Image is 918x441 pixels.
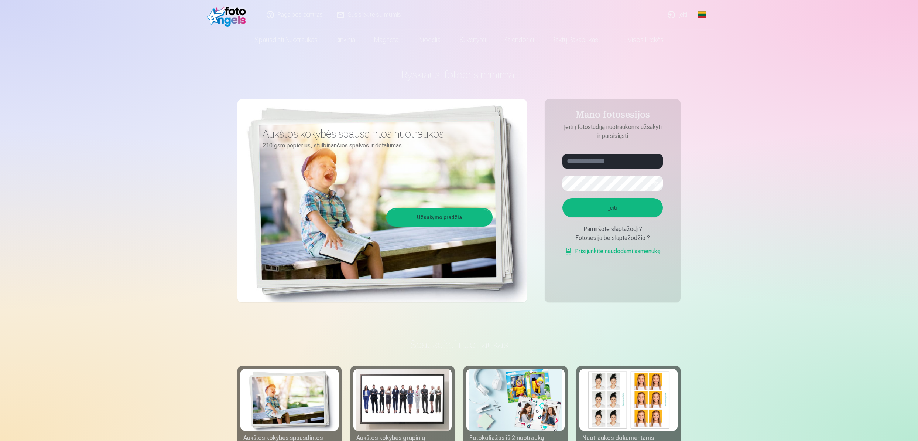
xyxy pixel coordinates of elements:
[562,225,663,234] div: Pamiršote slaptažodį ?
[243,338,675,351] h3: Spausdinti nuotraukas
[582,369,675,431] img: Nuotraukos dokumentams
[607,30,672,50] a: Visos prekės
[326,30,365,50] a: Rinkiniai
[246,30,326,50] a: Spausdinti nuotraukas
[263,127,487,140] h3: Aukštos kokybės spausdintos nuotraukos
[263,140,487,151] p: 210 gsm popierius, stulbinančios spalvos ir detalumas
[562,234,663,242] div: Fotosesija be slaptažodžio ?
[365,30,408,50] a: Magnetai
[495,30,543,50] a: Kalendoriai
[562,198,663,217] button: Įeiti
[451,30,495,50] a: Suvenyrai
[237,68,681,81] h1: Ryškiausi fotoprisiminimai
[555,123,670,140] p: Įeiti į fotostudiją nuotraukoms užsakyti ir parsisiųsti
[565,247,661,256] a: Prisijunkite naudodami asmenukę
[469,369,562,431] img: Fotokoliažas iš 2 nuotraukų
[207,3,250,27] img: /fa2
[356,369,449,431] img: Aukštos kokybės grupinių nuotraukų spauda
[408,30,451,50] a: Puodeliai
[555,109,670,123] h4: Mano fotosesijos
[387,209,491,225] a: Užsakymo pradžia
[243,369,336,431] img: Aukštos kokybės spausdintos nuotraukos
[543,30,607,50] a: Raktų pakabukas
